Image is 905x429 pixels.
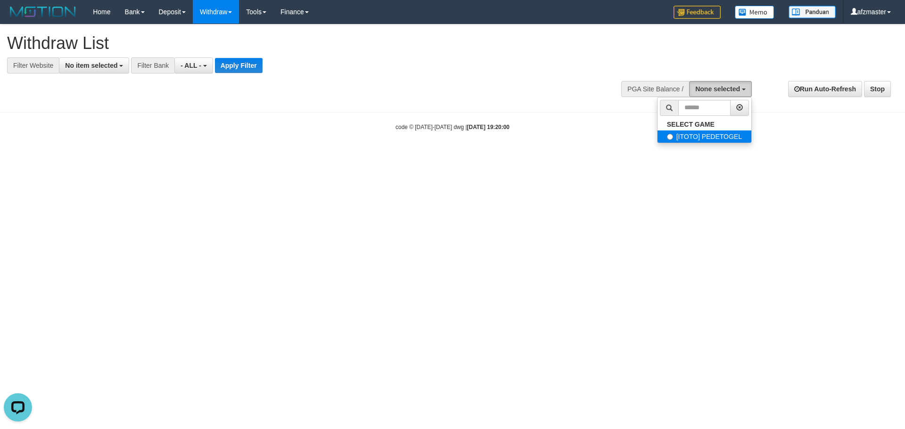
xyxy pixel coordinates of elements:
[7,57,59,73] div: Filter Website
[395,124,510,130] small: code © [DATE]-[DATE] dwg |
[689,81,752,97] button: None selected
[4,4,32,32] button: Open LiveChat chat widget
[788,81,862,97] a: Run Auto-Refresh
[864,81,891,97] a: Stop
[174,57,213,73] button: - ALL -
[735,6,774,19] img: Button%20Memo.svg
[658,118,751,130] a: SELECT GAME
[658,130,751,143] label: [ITOTO] PEDETOGEL
[215,58,263,73] button: Apply Filter
[7,34,594,53] h1: Withdraw List
[131,57,174,73] div: Filter Bank
[695,85,740,93] span: None selected
[65,62,117,69] span: No item selected
[667,121,715,128] b: SELECT GAME
[789,6,836,18] img: panduan.png
[667,134,673,140] input: [ITOTO] PEDETOGEL
[467,124,510,130] strong: [DATE] 19:20:00
[181,62,201,69] span: - ALL -
[621,81,689,97] div: PGA Site Balance /
[674,6,721,19] img: Feedback.jpg
[7,5,79,19] img: MOTION_logo.png
[59,57,129,73] button: No item selected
